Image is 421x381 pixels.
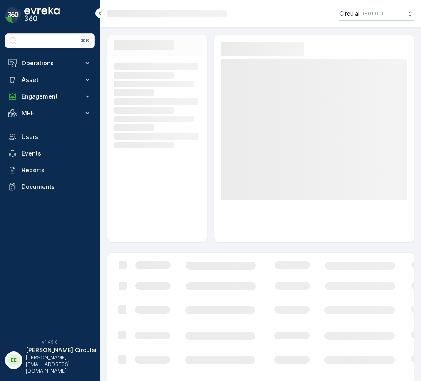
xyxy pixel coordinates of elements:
a: Documents [5,178,95,195]
button: EE[PERSON_NAME].Circulai[PERSON_NAME][EMAIL_ADDRESS][DOMAIN_NAME] [5,346,95,374]
button: Circulai(+01:00) [339,7,414,21]
p: [PERSON_NAME][EMAIL_ADDRESS][DOMAIN_NAME] [26,354,97,374]
p: Asset [22,76,78,84]
button: MRF [5,105,95,121]
p: Reports [22,166,92,174]
p: Events [22,149,92,158]
p: Engagement [22,92,78,101]
div: EE [7,354,20,367]
span: v 1.49.0 [5,339,95,344]
button: Asset [5,72,95,88]
img: logo_dark-DEwI_e13.png [24,7,60,23]
p: Operations [22,59,78,67]
button: Operations [5,55,95,72]
button: Engagement [5,88,95,105]
p: Circulai [339,10,359,18]
p: ⌘B [81,37,89,44]
p: [PERSON_NAME].Circulai [26,346,97,354]
img: logo [5,7,22,23]
p: Users [22,133,92,141]
p: Documents [22,183,92,191]
a: Users [5,129,95,145]
a: Reports [5,162,95,178]
p: MRF [22,109,78,117]
p: ( +01:00 ) [363,10,383,17]
a: Events [5,145,95,162]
